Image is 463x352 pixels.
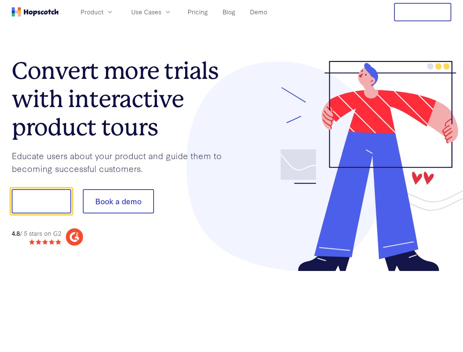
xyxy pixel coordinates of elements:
h1: Convert more trials with interactive product tours [12,57,232,141]
strong: 4.8 [12,229,20,237]
button: Free Trial [394,3,451,21]
a: Blog [220,6,238,18]
button: Book a demo [83,189,154,213]
a: Pricing [185,6,211,18]
a: Home [12,7,59,16]
button: Use Cases [127,6,176,18]
a: Demo [247,6,270,18]
span: Use Cases [131,7,161,16]
p: Educate users about your product and guide them to becoming successful customers. [12,149,232,175]
button: Show me! [12,189,71,213]
div: / 5 stars on G2 [12,229,61,238]
button: Product [76,6,118,18]
span: Product [81,7,103,16]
